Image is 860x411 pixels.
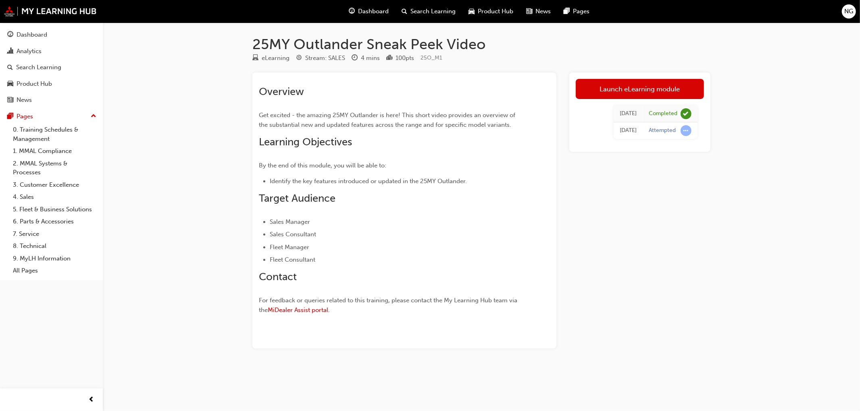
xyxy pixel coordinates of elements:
a: 9. MyLH Information [10,252,100,265]
a: 4. Sales [10,191,100,203]
span: Contact [259,271,297,283]
span: target-icon [296,55,302,62]
div: Analytics [17,47,42,56]
a: news-iconNews [520,3,558,20]
img: mmal [4,6,97,17]
span: Get excited - the amazing 25MY Outlander is here! This short video provides an overview of the su... [259,112,517,128]
span: learningResourceType_ELEARNING-icon [252,55,258,62]
a: News [3,93,100,107]
span: Learning resource code [421,54,442,61]
span: news-icon [7,97,13,104]
span: Fleet Manager [270,244,309,251]
span: car-icon [469,6,475,17]
button: Pages [3,109,100,124]
div: Stream [296,53,345,63]
a: Dashboard [3,27,100,42]
span: . [328,306,330,314]
span: NG [845,7,854,16]
a: search-iconSearch Learning [396,3,462,20]
a: 3. Customer Excellence [10,179,100,191]
a: Product Hub [3,76,100,91]
span: pages-icon [7,113,13,120]
div: Tue Jul 22 2025 09:40:03 GMT+1000 (Australian Eastern Standard Time) [620,126,637,135]
a: Analytics [3,44,100,59]
span: guage-icon [7,31,13,39]
span: pages-icon [564,6,570,17]
span: Pages [573,7,590,16]
div: eLearning [262,54,289,63]
div: 100 pts [396,54,414,63]
span: chart-icon [7,48,13,55]
span: search-icon [402,6,408,17]
span: Search Learning [411,7,456,16]
a: Search Learning [3,60,100,75]
span: By the end of this module, you will be able to: [259,162,386,169]
span: Target Audience [259,192,335,204]
span: prev-icon [89,395,95,405]
div: Product Hub [17,79,52,89]
span: clock-icon [352,55,358,62]
span: Product Hub [478,7,514,16]
div: Duration [352,53,380,63]
span: Learning Objectives [259,136,352,148]
span: news-icon [527,6,533,17]
span: learningRecordVerb_COMPLETE-icon [681,108,691,119]
span: Sales Manager [270,218,310,225]
span: car-icon [7,81,13,88]
span: up-icon [91,111,96,122]
span: Identify the key features introduced or updated in the 25MY Outlander. [270,178,467,185]
a: 1. MMAL Compliance [10,145,100,157]
span: Dashboard [358,7,389,16]
div: 4 mins [361,54,380,63]
div: Type [252,53,289,63]
span: Overview [259,85,304,98]
span: Sales Consultant [270,231,316,238]
a: 2. MMAL Systems & Processes [10,157,100,179]
a: guage-iconDashboard [343,3,396,20]
span: News [536,7,551,16]
div: Dashboard [17,30,47,39]
div: Search Learning [16,63,61,72]
a: car-iconProduct Hub [462,3,520,20]
div: Pages [17,112,33,121]
span: Fleet Consultant [270,256,315,263]
a: 8. Technical [10,240,100,252]
a: 6. Parts & Accessories [10,215,100,228]
a: 7. Service [10,228,100,240]
button: DashboardAnalyticsSearch LearningProduct HubNews [3,26,100,109]
a: pages-iconPages [558,3,596,20]
span: podium-icon [386,55,392,62]
a: 0. Training Schedules & Management [10,124,100,145]
a: All Pages [10,264,100,277]
a: 5. Fleet & Business Solutions [10,203,100,216]
div: News [17,95,32,105]
span: search-icon [7,64,13,71]
div: Stream: SALES [305,54,345,63]
div: Attempted [649,127,676,134]
span: learningRecordVerb_ATTEMPT-icon [681,125,691,136]
div: Completed [649,110,677,118]
span: For feedback or queries related to this training, please contact the My Learning Hub team via the [259,297,519,314]
a: Launch eLearning module [576,79,704,99]
div: Points [386,53,414,63]
button: NG [842,4,856,19]
div: Tue Jul 22 2025 09:43:45 GMT+1000 (Australian Eastern Standard Time) [620,109,637,118]
span: guage-icon [349,6,355,17]
a: MiDealer Assist portal [268,306,328,314]
h1: 25MY Outlander Sneak Peek Video [252,35,710,53]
